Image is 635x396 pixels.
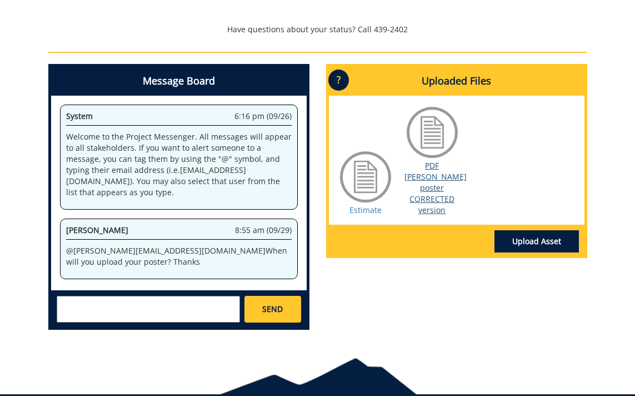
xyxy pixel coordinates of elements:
[262,304,283,315] span: SEND
[404,160,467,215] a: PDF [PERSON_NAME] poster CORRECTED version
[349,205,382,215] a: Estimate
[66,131,292,198] p: Welcome to the Project Messenger. All messages will appear to all stakeholders. If you want to al...
[494,230,579,253] a: Upload Asset
[57,296,240,323] textarea: messageToSend
[329,67,584,96] h4: Uploaded Files
[234,111,292,122] span: 6:16 pm (09/26)
[66,225,128,235] span: [PERSON_NAME]
[48,24,587,35] p: Have questions about your status? Call 439-2402
[328,70,349,91] p: ?
[51,67,307,96] h4: Message Board
[244,296,301,323] a: SEND
[235,225,292,236] span: 8:55 am (09/29)
[66,245,292,268] p: @ [PERSON_NAME][EMAIL_ADDRESS][DOMAIN_NAME] When will you upload your poster? Thanks
[66,111,93,121] span: System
